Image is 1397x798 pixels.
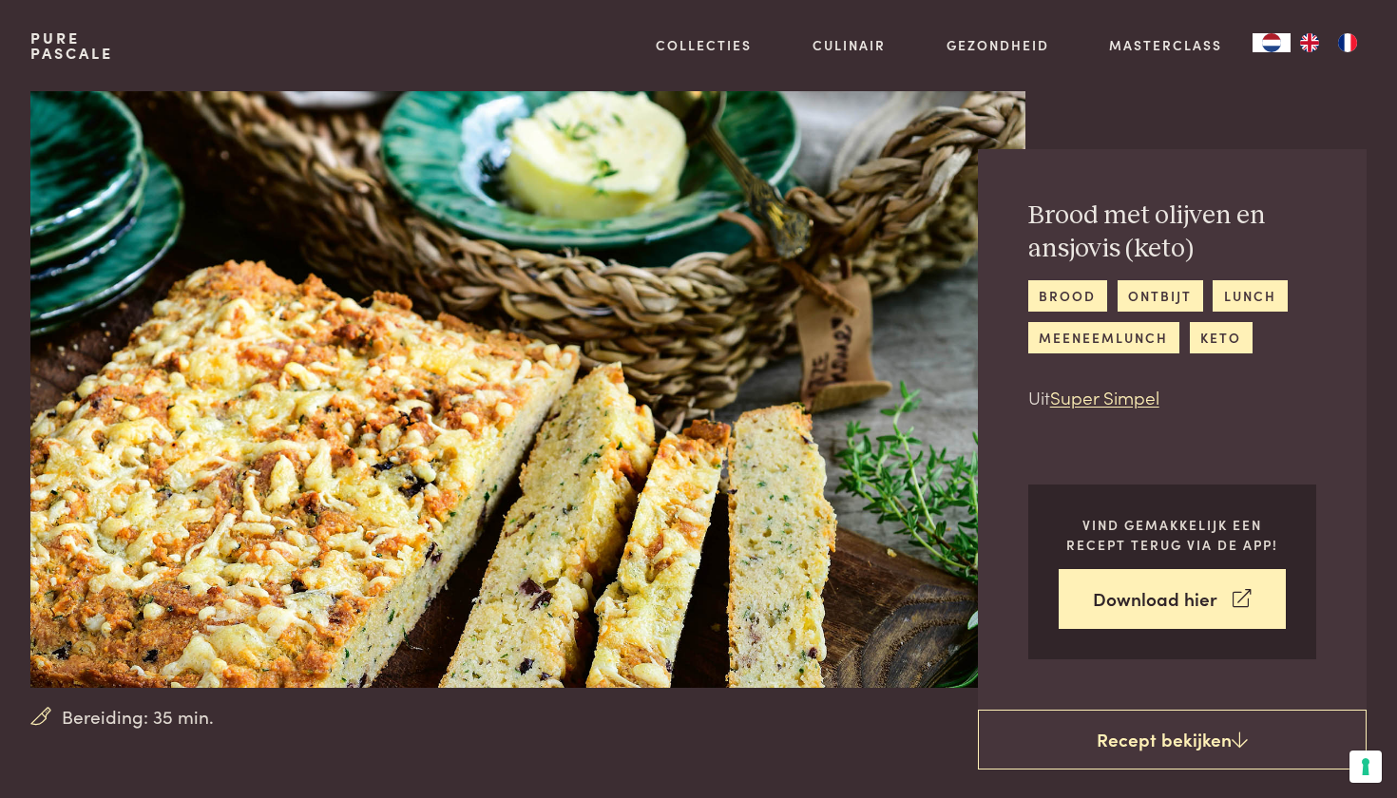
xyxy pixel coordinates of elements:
a: FR [1329,33,1367,52]
a: meeneemlunch [1028,322,1179,353]
img: Brood met olijven en ansjovis (keto) [30,91,1025,688]
p: Vind gemakkelijk een recept terug via de app! [1059,515,1287,554]
ul: Language list [1291,33,1367,52]
a: brood [1028,280,1107,312]
a: NL [1253,33,1291,52]
a: Collecties [656,35,752,55]
a: Super Simpel [1050,384,1159,409]
a: Gezondheid [947,35,1049,55]
a: Download hier [1059,569,1287,629]
p: Uit [1028,384,1316,411]
a: Masterclass [1109,35,1222,55]
a: EN [1291,33,1329,52]
span: Bereiding: 35 min. [62,703,214,731]
a: keto [1190,322,1253,353]
a: lunch [1213,280,1287,312]
aside: Language selected: Nederlands [1253,33,1367,52]
h2: Brood met olijven en ansjovis (keto) [1028,199,1316,265]
a: Culinair [813,35,886,55]
button: Uw voorkeuren voor toestemming voor trackingtechnologieën [1349,750,1382,783]
a: ontbijt [1118,280,1203,312]
a: Recept bekijken [978,710,1368,770]
a: PurePascale [30,30,113,61]
div: Language [1253,33,1291,52]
